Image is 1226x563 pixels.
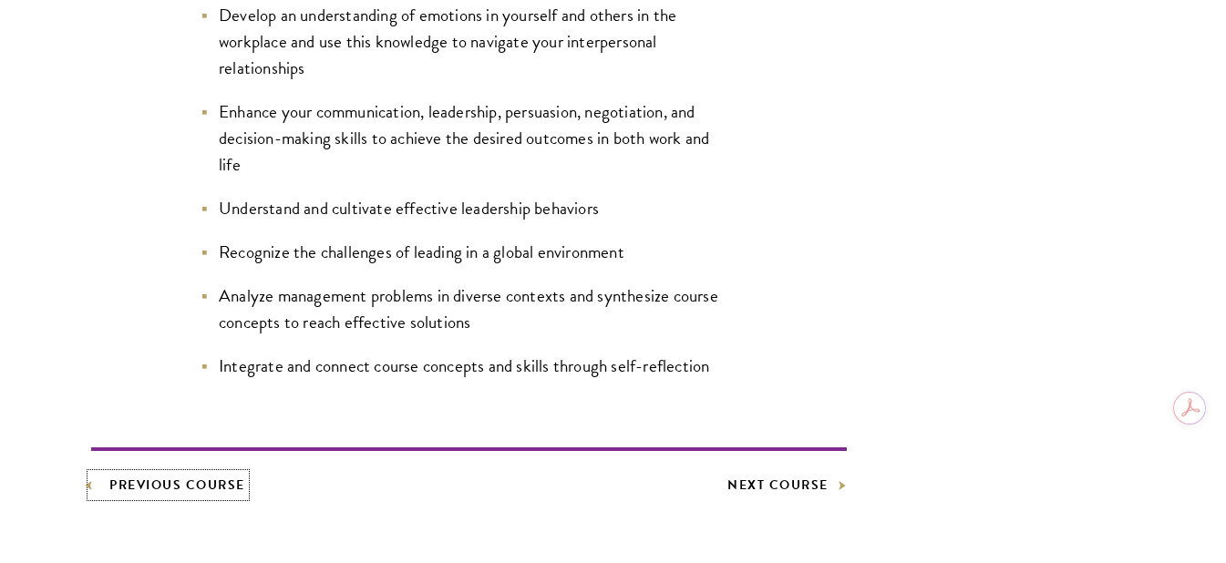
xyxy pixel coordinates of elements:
[201,98,720,178] li: Enhance your communication, leadership, persuasion, negotiation, and decision-making skills to ac...
[201,195,720,221] li: Understand and cultivate effective leadership behaviors
[49,106,64,120] img: tab_domain_overview_orange.svg
[47,47,201,62] div: Domain: [DOMAIN_NAME]
[181,106,196,120] img: tab_keywords_by_traffic_grey.svg
[91,474,245,496] a: Previous Course
[201,2,720,81] li: Develop an understanding of emotions in yourself and others in the workplace and use this knowled...
[201,353,720,379] li: Integrate and connect course concepts and skills through self-reflection
[201,107,307,119] div: Keywords by Traffic
[201,239,720,265] li: Recognize the challenges of leading in a global environment
[201,282,720,335] li: Analyze management problems in diverse contexts and synthesize course concepts to reach effective...
[29,47,44,62] img: website_grey.svg
[51,29,89,44] div: v 4.0.25
[69,107,163,119] div: Domain Overview
[727,474,847,496] a: Next Course
[29,29,44,44] img: logo_orange.svg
